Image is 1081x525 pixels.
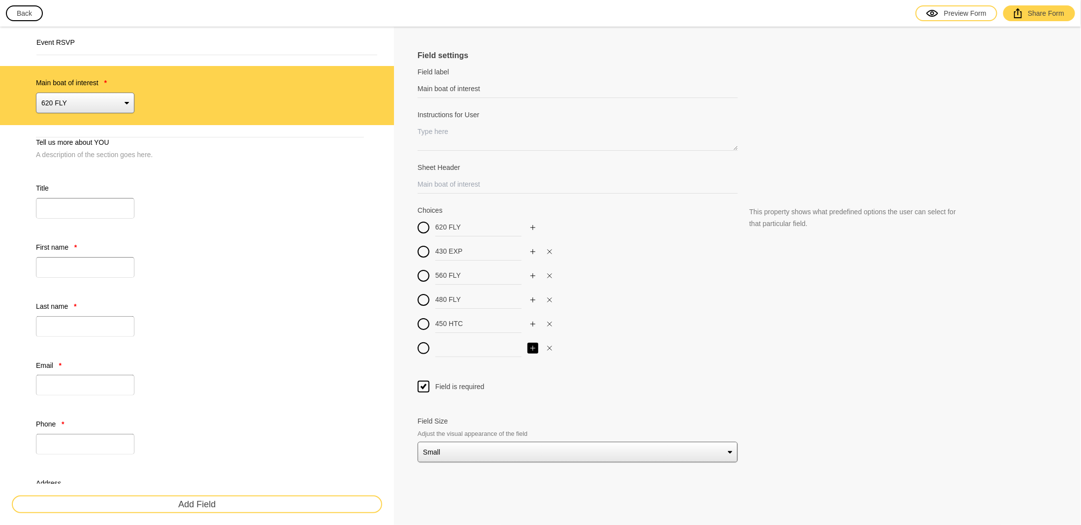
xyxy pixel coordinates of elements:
[418,50,607,61] h5: Field settings
[527,343,538,354] button: Add
[530,273,536,279] svg: Add
[36,242,134,252] label: First name
[36,301,134,311] label: Last name
[527,295,538,305] button: Add
[547,321,553,327] svg: Close
[530,249,536,255] svg: Add
[544,319,555,329] button: Close
[418,110,738,120] label: Instructions for User
[36,150,364,160] p: A description of the section goes here.
[36,361,134,370] label: Email
[547,345,553,351] svg: Close
[530,321,536,327] svg: Add
[36,137,364,147] h3: Tell us more about YOU
[527,270,538,281] button: Add
[418,67,738,77] label: Field label
[1003,5,1075,21] a: Share Form
[6,5,43,21] button: Back
[544,343,555,354] button: Close
[1014,8,1064,18] div: Share Form
[530,225,536,230] svg: Add
[418,416,738,426] label: Field Size
[916,5,997,21] a: Preview Form
[418,163,738,172] label: Sheet Header
[530,297,536,303] svg: Add
[926,8,986,18] div: Preview Form
[547,249,553,255] svg: Close
[36,78,134,88] label: Main boat of interest
[418,429,738,439] span: Adjust the visual appearance of the field
[36,419,134,429] label: Phone
[527,222,538,233] button: Add
[527,319,538,329] button: Add
[36,37,377,47] h2: Event RSVP
[544,270,555,281] button: Close
[418,80,738,98] input: Enter your label
[36,183,134,193] label: Title
[544,246,555,257] button: Close
[547,273,553,279] svg: Close
[12,495,382,513] button: Add Field
[544,295,555,305] button: Close
[418,205,738,215] label: Choices
[547,297,553,303] svg: Close
[36,478,200,488] label: Address
[418,175,738,194] input: Main boat of interest
[750,208,956,228] span: This property shows what predefined options the user can select for that particular field.
[527,246,538,257] button: Add
[530,345,536,351] svg: Add
[435,382,485,392] span: Field is required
